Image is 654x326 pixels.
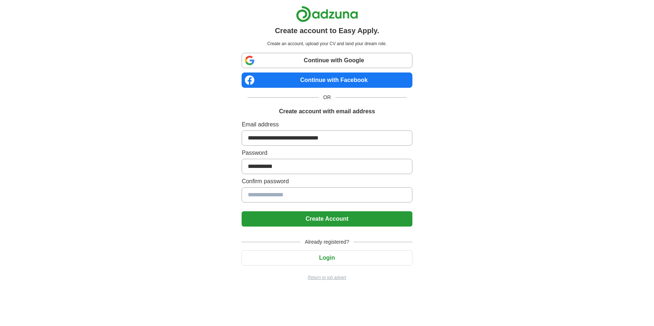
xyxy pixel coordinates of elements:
a: Continue with Google [242,53,412,68]
label: Password [242,149,412,157]
span: Already registered? [300,238,353,246]
h1: Create account with email address [279,107,375,116]
label: Confirm password [242,177,412,186]
button: Create Account [242,211,412,227]
a: Login [242,255,412,261]
h1: Create account to Easy Apply. [275,25,379,36]
label: Email address [242,120,412,129]
img: Adzuna logo [296,6,358,22]
a: Continue with Facebook [242,72,412,88]
p: Create an account, upload your CV and land your dream role. [243,40,411,47]
button: Login [242,250,412,266]
span: OR [319,94,335,101]
a: Return to job advert [242,274,412,281]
